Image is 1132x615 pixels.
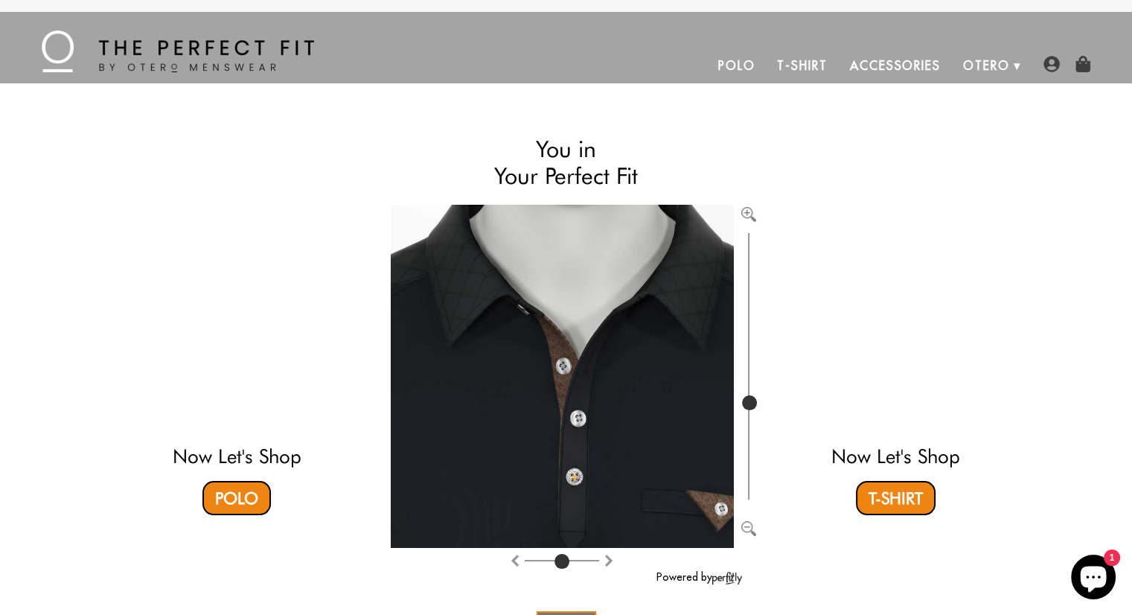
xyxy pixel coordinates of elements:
img: shopping-bag-icon.png [1075,56,1091,72]
h2: You in Your Perfect Fit [391,136,742,190]
inbox-online-store-chat: Shopify online store chat [1067,555,1120,603]
a: Now Let's Shop [831,444,960,468]
img: Rotate clockwise [509,555,521,567]
a: Polo [707,48,767,83]
img: perfitly-logo_73ae6c82-e2e3-4a36-81b1-9e913f6ac5a1.png [712,572,742,584]
a: Accessories [839,48,952,83]
img: Zoom out [741,521,756,536]
button: Zoom in [741,205,756,220]
a: T-Shirt [856,481,936,515]
img: Rotate counter clockwise [603,555,615,567]
button: Zoom out [741,519,756,534]
img: user-account-icon.png [1043,56,1060,72]
img: The Perfect Fit - by Otero Menswear - Logo [42,31,314,72]
a: Powered by [656,570,742,584]
img: Zoom in [741,207,756,222]
a: T-Shirt [766,48,838,83]
a: Polo [202,481,271,515]
a: Now Let's Shop [173,444,301,468]
button: Rotate clockwise [509,551,521,569]
button: Rotate counter clockwise [603,551,615,569]
a: Otero [952,48,1021,83]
